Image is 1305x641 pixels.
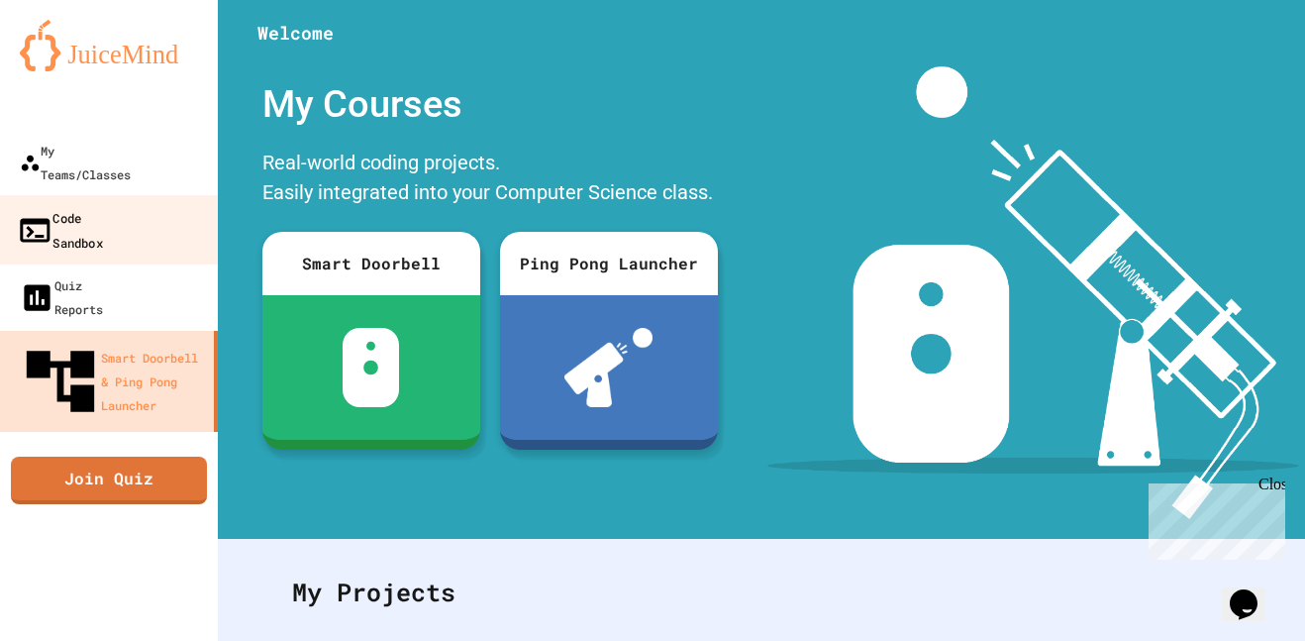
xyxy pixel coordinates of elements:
a: Join Quiz [11,457,207,504]
div: Code Sandbox [17,205,103,254]
div: My Courses [252,66,728,143]
div: Real-world coding projects. Easily integrated into your Computer Science class. [252,143,728,217]
iframe: chat widget [1141,476,1285,560]
div: Ping Pong Launcher [500,232,718,295]
div: Smart Doorbell [262,232,480,295]
img: sdb-white.svg [343,328,399,407]
div: My Teams/Classes [20,139,131,186]
iframe: chat widget [1222,562,1285,621]
div: Quiz Reports [20,273,103,321]
div: Chat with us now!Close [8,8,137,126]
img: banner-image-my-projects.png [767,66,1298,519]
div: Smart Doorbell & Ping Pong Launcher [20,341,206,422]
div: My Projects [272,554,1251,631]
img: logo-orange.svg [20,20,198,71]
img: ppl-with-ball.png [564,328,652,407]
